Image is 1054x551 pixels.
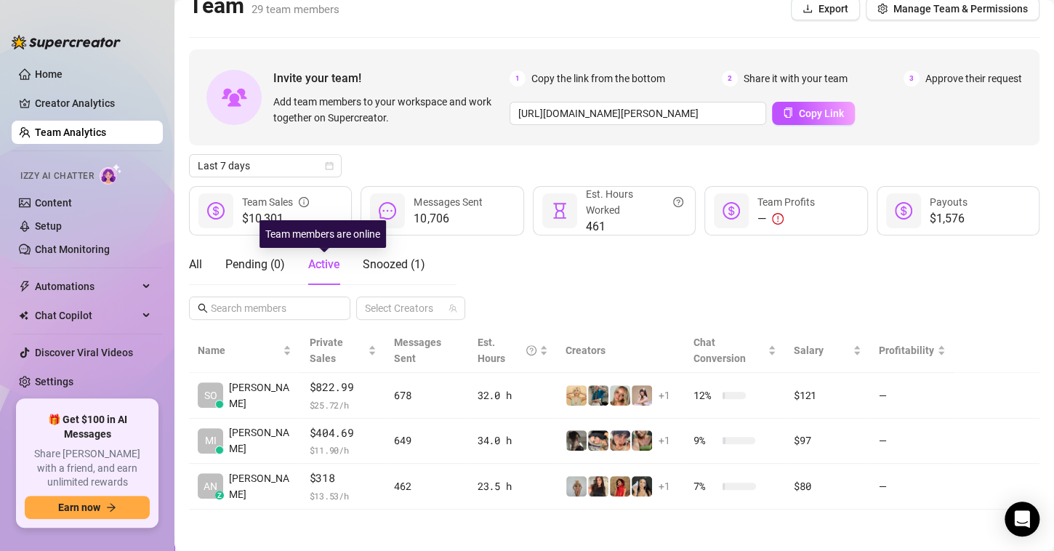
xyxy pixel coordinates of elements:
span: dollar-circle [895,202,912,220]
div: All [189,256,202,273]
span: 7 % [693,478,717,494]
span: 9 % [693,433,717,449]
span: Share [PERSON_NAME] with a friend, and earn unlimited rewards [25,447,150,490]
img: daiisyjane [566,430,587,451]
div: 32.0 h [478,387,548,403]
img: Eavnc [588,385,608,406]
span: SO [204,387,217,403]
span: + 1 [659,478,670,494]
div: — [757,210,815,228]
span: Izzy AI Chatter [20,169,94,183]
span: $ 11.90 /h [309,443,377,457]
span: dollar-circle [207,202,225,220]
span: $ 25.72 /h [309,398,377,412]
span: question-circle [673,186,683,218]
span: Chat Copilot [35,304,138,327]
img: AI Chatter [100,164,122,185]
td: — [870,373,954,419]
span: copy [783,108,793,118]
span: Team Profits [757,196,815,208]
div: 462 [394,478,460,494]
span: Private Sales [309,337,342,364]
span: Export [818,3,848,15]
a: Creator Analytics [35,92,151,115]
a: Team Analytics [35,126,106,138]
a: Setup [35,220,62,232]
a: Settings [35,376,73,387]
div: Est. Hours [478,334,536,366]
span: Add team members to your workspace and work together on Supercreator. [273,94,504,126]
div: z [215,491,224,499]
span: arrow-right [106,502,116,512]
span: 1 [510,71,526,87]
img: logo-BBDzfeDw.svg [12,35,121,49]
img: anaxmei [632,385,652,406]
a: Content [35,197,72,209]
span: thunderbolt [19,281,31,292]
span: Copy the link from the bottom [531,71,665,87]
span: calendar [325,161,334,170]
div: Est. Hours Worked [586,186,683,218]
span: Invite your team! [273,69,510,87]
span: Share it with your team [744,71,848,87]
span: $404.69 [309,425,377,442]
img: Barbi [566,476,587,496]
button: Copy Link [772,102,855,125]
span: Manage Team & Permissions [893,3,1028,15]
span: Payouts [930,196,967,208]
span: 29 team members [252,3,339,16]
span: 461 [586,218,683,236]
img: Chat Copilot [19,310,28,321]
span: Snoozed ( 1 ) [363,257,425,271]
button: Earn nowarrow-right [25,496,150,519]
span: [PERSON_NAME] [229,379,291,411]
span: Earn now [58,502,100,513]
span: Approve their request [925,71,1022,87]
span: MI [205,433,217,449]
span: message [379,202,396,220]
div: 649 [394,433,460,449]
img: dreamsofleana [632,430,652,451]
div: 34.0 h [478,433,548,449]
span: $1,576 [930,210,967,228]
a: Discover Viral Videos [35,347,133,358]
span: exclamation-circle [772,213,784,225]
span: 3 [904,71,920,87]
span: dollar-circle [723,202,740,220]
img: Actually.Maria [566,385,587,406]
span: question-circle [526,334,536,366]
span: $318 [309,470,377,487]
input: Search members [211,300,330,316]
span: Last 7 days [198,155,333,177]
span: [PERSON_NAME] [229,470,291,502]
div: 678 [394,387,460,403]
span: Messages Sent [394,337,441,364]
span: + 1 [659,387,670,403]
span: team [448,304,457,313]
div: Open Intercom Messenger [1005,502,1039,536]
span: search [198,303,208,313]
a: Home [35,68,63,80]
img: Cara [610,385,630,406]
div: Pending ( 0 ) [225,256,285,273]
span: $822.99 [309,379,377,396]
td: — [870,464,954,510]
div: Team members are online [260,220,386,248]
span: Profitability [879,345,934,356]
span: [PERSON_NAME] [229,425,291,457]
span: Name [198,342,280,358]
div: $97 [794,433,861,449]
span: $10,301 [242,210,309,228]
span: info-circle [299,194,309,210]
div: $80 [794,478,861,494]
div: $121 [794,387,861,403]
span: 🎁 Get $100 in AI Messages [25,413,150,441]
span: setting [877,4,888,14]
span: hourglass [551,202,568,220]
img: badbree-shoe_lab [632,476,652,496]
th: Name [189,329,300,373]
span: Chat Conversion [693,337,746,364]
span: 12 % [693,387,717,403]
span: 10,706 [414,210,482,228]
span: Active [308,257,339,271]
